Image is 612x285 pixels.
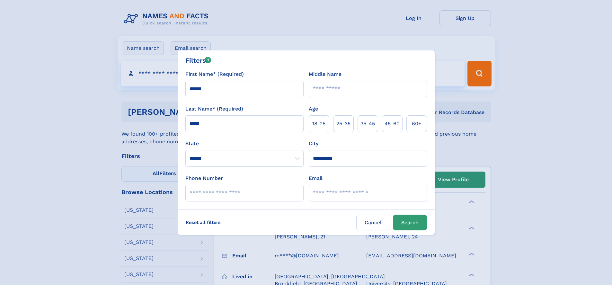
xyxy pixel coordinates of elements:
label: Last Name* (Required) [185,105,243,113]
span: 35‑45 [360,120,375,128]
label: Phone Number [185,174,223,182]
label: Middle Name [309,70,341,78]
span: 60+ [412,120,421,128]
span: 18‑25 [312,120,325,128]
div: Filters [185,56,211,65]
span: 25‑35 [336,120,350,128]
label: First Name* (Required) [185,70,244,78]
button: Search [393,215,427,230]
label: Email [309,174,323,182]
label: City [309,140,318,147]
span: 45‑60 [385,120,400,128]
label: Cancel [356,215,390,230]
label: State [185,140,304,147]
label: Reset all filters [182,215,225,230]
label: Age [309,105,318,113]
